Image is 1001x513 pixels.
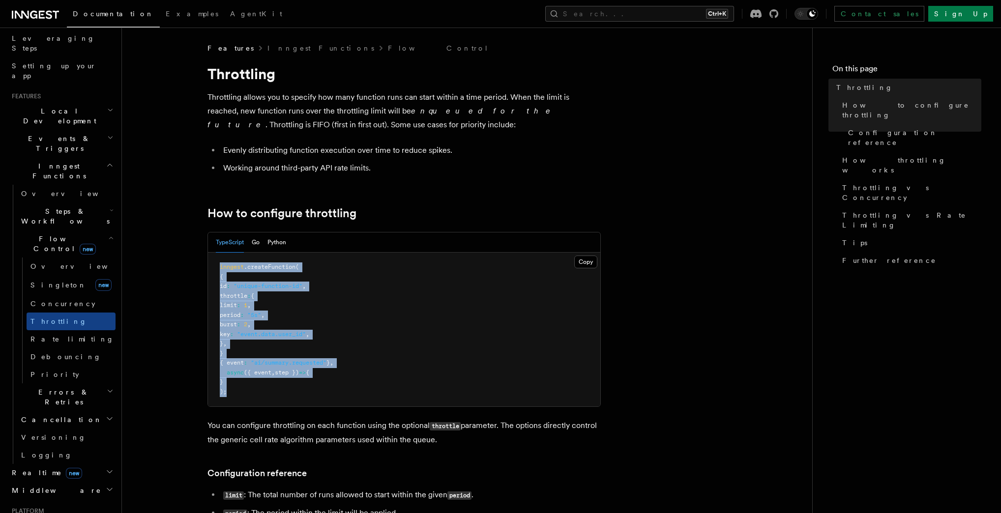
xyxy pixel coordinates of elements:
[220,143,601,157] li: Evenly distributing function execution over time to reduce spikes.
[207,90,601,132] p: Throttling allows you to specify how many function runs can start within a time period. When the ...
[8,464,116,482] button: Realtimenew
[95,279,112,291] span: new
[848,128,981,147] span: Configuration reference
[244,321,247,328] span: 2
[836,83,893,92] span: Throttling
[227,369,244,376] span: async
[17,415,102,425] span: Cancellation
[17,387,107,407] span: Errors & Retries
[842,183,981,202] span: Throttling vs Concurrency
[17,383,116,411] button: Errors & Retries
[220,359,244,366] span: { event
[275,369,299,376] span: step })
[388,43,489,53] a: Flow Control
[27,348,116,366] a: Debouncing
[706,9,728,19] kbd: Ctrl+K
[8,102,116,130] button: Local Development
[223,491,244,500] code: limit
[8,485,101,495] span: Middleware
[844,124,981,151] a: Configuration reference
[220,388,227,395] span: );
[832,63,981,79] h4: On this page
[8,468,82,478] span: Realtime
[8,106,107,126] span: Local Development
[838,179,981,206] a: Throttling vs Concurrency
[207,206,356,220] a: How to configure throttling
[220,161,601,175] li: Working around third-party API rate limits.
[251,359,326,366] span: "ai/summary.requested"
[430,422,461,430] code: throttle
[267,232,286,253] button: Python
[220,488,601,502] li: : The total number of runs allowed to start within the given .
[27,257,116,275] a: Overview
[842,155,981,175] span: How throttling works
[838,96,981,124] a: How to configure throttling
[66,468,82,479] span: new
[842,210,981,230] span: Throttling vs Rate Limiting
[237,331,306,338] span: "event.data.user_id"
[834,6,924,22] a: Contact sales
[8,157,116,185] button: Inngest Functions
[207,43,254,53] span: Features
[216,232,244,253] button: TypeScript
[220,302,237,309] span: limit
[244,302,247,309] span: 1
[545,6,734,22] button: Search...Ctrl+K
[795,8,818,20] button: Toggle dark mode
[21,451,72,459] span: Logging
[237,302,240,309] span: :
[247,321,251,328] span: ,
[21,190,122,198] span: Overview
[220,340,223,347] span: }
[306,369,309,376] span: {
[326,359,330,366] span: }
[12,62,96,80] span: Setting up your app
[207,419,601,447] p: You can configure throttling on each function using the optional parameter. The options directly ...
[244,263,295,270] span: .createFunction
[17,234,108,254] span: Flow Control
[251,292,254,299] span: {
[8,482,116,499] button: Middleware
[252,232,260,253] button: Go
[832,79,981,96] a: Throttling
[220,292,247,299] span: throttle
[17,411,116,428] button: Cancellation
[27,313,116,330] a: Throttling
[27,330,116,348] a: Rate limiting
[8,29,116,57] a: Leveraging Steps
[17,185,116,202] a: Overview
[230,331,234,338] span: :
[838,234,981,252] a: Tips
[247,302,251,309] span: ,
[207,466,307,480] a: Configuration reference
[247,292,251,299] span: :
[230,10,282,18] span: AgentKit
[928,6,993,22] a: Sign Up
[447,491,471,500] code: period
[220,312,240,318] span: period
[8,57,116,85] a: Setting up your app
[220,321,237,328] span: burst
[17,206,110,226] span: Steps & Workflows
[17,257,116,383] div: Flow Controlnew
[574,256,597,268] button: Copy
[73,10,154,18] span: Documentation
[17,446,116,464] a: Logging
[223,340,227,347] span: ,
[160,3,224,27] a: Examples
[8,185,116,464] div: Inngest Functions
[27,275,116,295] a: Singletonnew
[302,283,306,289] span: ,
[220,273,223,280] span: {
[330,359,333,366] span: ,
[267,43,374,53] a: Inngest Functions
[166,10,218,18] span: Examples
[842,256,936,265] span: Further reference
[838,151,981,179] a: How throttling works
[220,350,223,357] span: }
[220,331,230,338] span: key
[30,281,87,289] span: Singleton
[842,100,981,120] span: How to configure throttling
[8,92,41,100] span: Features
[842,238,867,248] span: Tips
